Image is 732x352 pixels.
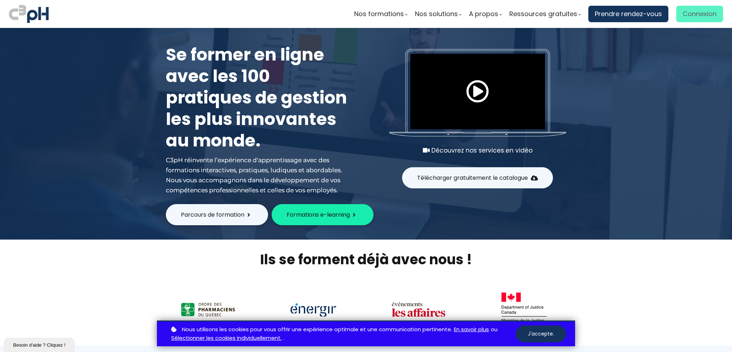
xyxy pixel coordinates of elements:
[181,210,244,219] span: Parcours de formation
[182,325,452,334] span: Nous utilisons les cookies pour vous offrir une expérience optimale et une communication pertinente.
[676,6,723,22] a: Connexion
[291,303,336,317] img: 2bf8785f3860482eccf19e7ef0546d2e.png
[454,325,489,334] a: En savoir plus
[166,204,268,225] button: Parcours de formation
[389,145,566,155] div: Découvrez nos services en vidéo
[595,9,662,19] span: Prendre rendez-vous
[157,250,575,269] h2: Ils se forment déjà avec nous !
[516,326,566,342] button: J'accepte.
[509,9,577,19] span: Ressources gratuites
[171,334,282,343] a: Sélectionner les cookies individuellement.
[272,204,374,225] button: Formations e-learning
[683,9,717,19] span: Connexion
[469,9,498,19] span: A propos
[392,301,445,319] img: 11df4bfa2365b0fd44dbb0cd08eb3630.png
[354,9,404,19] span: Nos formations
[4,336,76,352] iframe: chat widget
[166,155,352,195] div: C3pH réinvente l’expérience d'apprentissage avec des formations interactives, pratiques, ludiques...
[181,303,235,317] img: a47e6b12867916b6a4438ee949f1e672.png
[166,44,352,151] h1: Se former en ligne avec les 100 pratiques de gestion les plus innovantes au monde.
[588,6,668,22] a: Prendre rendez-vous
[415,9,458,19] span: Nos solutions
[9,4,49,24] img: logo C3PH
[402,167,553,188] button: Télécharger gratuitement le catalogue
[169,325,516,343] p: ou .
[501,292,547,328] img: 8b82441872cb63e7a47c2395148b8385.png
[417,173,528,182] span: Télécharger gratuitement le catalogue
[287,210,350,219] span: Formations e-learning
